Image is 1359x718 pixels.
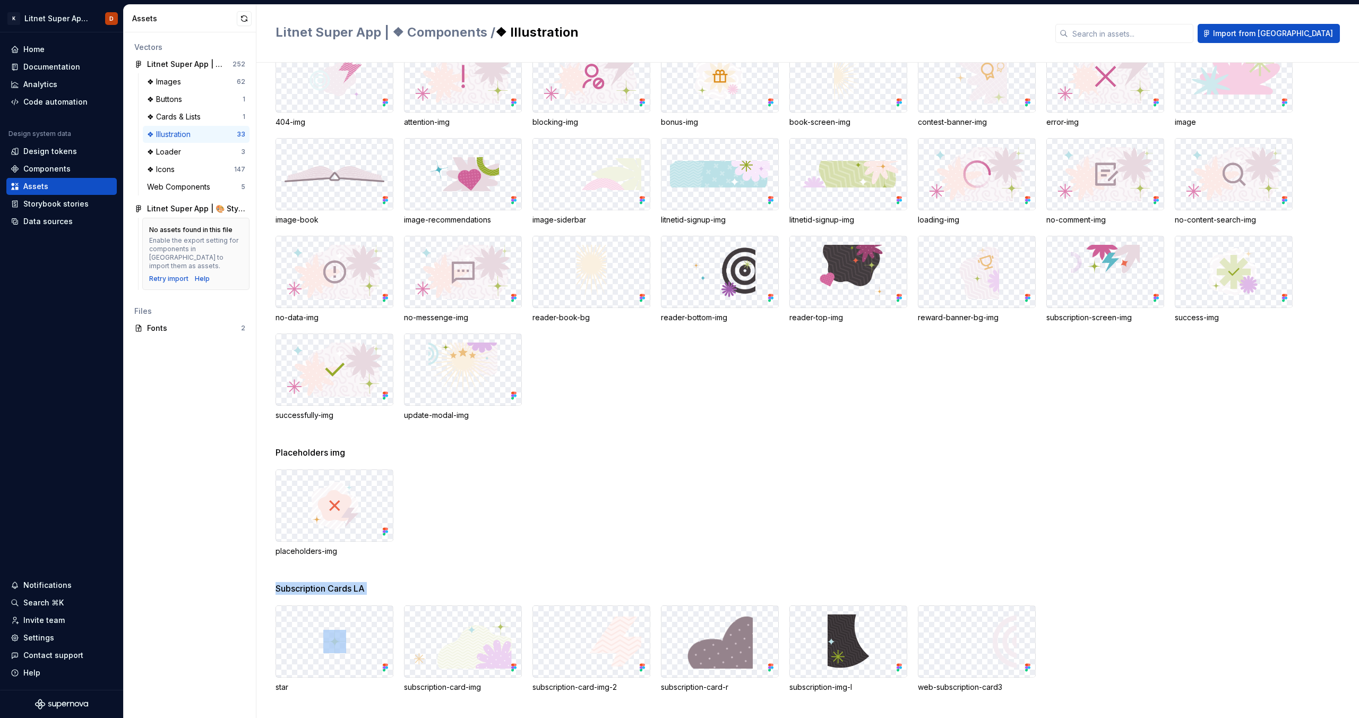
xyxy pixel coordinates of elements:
div: blocking-img [532,117,650,127]
a: Components [6,160,117,177]
div: Assets [132,13,237,24]
a: Data sources [6,213,117,230]
div: no-data-img [276,312,393,323]
div: reward-banner-bg-img [918,312,1036,323]
div: Assets [23,181,48,192]
a: Code automation [6,93,117,110]
button: Help [6,664,117,681]
div: reader-book-bg [532,312,650,323]
span: Litnet Super App | ❖ Components / [276,24,495,40]
div: Data sources [23,216,73,227]
div: subscription-card-img-2 [532,682,650,693]
div: star [276,682,393,693]
div: Litnet Super App 2.0. [24,13,92,24]
svg: Supernova Logo [35,699,88,710]
button: KLitnet Super App 2.0.D [2,7,121,30]
div: 3 [241,148,245,156]
div: Notifications [23,580,72,591]
a: ❖ Illustration33 [143,126,250,143]
div: D [109,14,114,23]
div: Design tokens [23,146,77,157]
div: image [1175,117,1293,127]
div: Contact support [23,650,83,661]
div: reader-bottom-img [661,312,779,323]
h2: ❖ Illustration [276,24,1043,41]
button: Search ⌘K [6,594,117,611]
a: ❖ Cards & Lists1 [143,108,250,125]
a: Web Components5 [143,178,250,195]
div: image-book [276,215,393,225]
a: Invite team [6,612,117,629]
div: Litnet Super App | ❖ Components [147,59,226,70]
div: attention-img [404,117,522,127]
div: Help [23,668,40,678]
div: Enable the export setting for components in [GEOGRAPHIC_DATA] to import them as assets. [149,236,243,270]
button: Retry import [149,275,188,283]
div: subscription-img-l [789,682,907,693]
div: 62 [237,78,245,86]
div: 5 [241,183,245,191]
div: no-messenge-img [404,312,522,323]
div: ❖ Cards & Lists [147,112,205,122]
div: Invite team [23,615,65,626]
div: 2 [241,324,245,332]
div: contest-banner-img [918,117,1036,127]
a: ❖ Icons147 [143,161,250,178]
div: placeholders-img [276,546,393,557]
div: ❖ Images [147,76,185,87]
div: 33 [237,130,245,139]
button: Notifications [6,577,117,594]
div: No assets found in this file [149,226,233,234]
div: image-siderbar [532,215,650,225]
div: success-img [1175,312,1293,323]
span: Placeholders img [276,446,345,459]
div: Vectors [134,42,245,53]
a: Storybook stories [6,195,117,212]
a: Documentation [6,58,117,75]
div: 147 [234,165,245,174]
div: Design system data [8,130,71,138]
a: Litnet Super App | ❖ Components252 [130,56,250,73]
div: 252 [233,60,245,69]
div: Search ⌘K [23,597,64,608]
div: Home [23,44,45,55]
input: Search in assets... [1068,24,1193,43]
div: Analytics [23,79,57,90]
div: Fonts [147,323,241,334]
div: litnetid-signup-img [789,215,907,225]
div: subscription-screen-img [1046,312,1164,323]
a: ❖ Buttons1 [143,91,250,108]
div: Code automation [23,97,88,107]
div: ❖ Buttons [147,94,186,105]
div: subscription-card-img [404,682,522,693]
div: Storybook stories [23,199,89,209]
span: Import from [GEOGRAPHIC_DATA] [1213,28,1333,39]
div: error-img [1046,117,1164,127]
div: Components [23,164,71,174]
a: Settings [6,629,117,646]
a: Analytics [6,76,117,93]
div: Litnet Super App | 🎨 Styles [147,203,245,214]
div: loading-img [918,215,1036,225]
div: 1 [243,113,245,121]
div: Documentation [23,62,80,72]
a: ❖ Images62 [143,73,250,90]
div: subscription-card-r [661,682,779,693]
div: K [7,12,20,25]
a: Help [195,275,210,283]
a: Design tokens [6,143,117,160]
a: ❖ Loader3 [143,143,250,160]
div: 404-img [276,117,393,127]
a: Fonts2 [130,320,250,337]
span: Subscription Cards LA [276,582,365,595]
div: 1 [243,95,245,104]
div: Web Components [147,182,214,192]
div: no-content-search-img [1175,215,1293,225]
a: Litnet Super App | 🎨 Styles [130,200,250,217]
div: Files [134,306,245,317]
div: litnetid-signup-img [661,215,779,225]
button: Contact support [6,647,117,664]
